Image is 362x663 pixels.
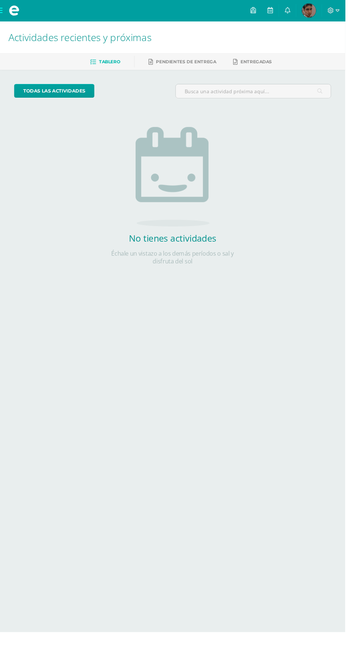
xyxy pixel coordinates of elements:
a: Pendientes de entrega [156,59,227,71]
input: Busca una actividad próxima aquí... [184,88,347,103]
a: Tablero [95,59,126,71]
span: Tablero [104,62,126,67]
p: Échale un vistazo a los demás períodos o sal y disfruta del sol [107,262,255,278]
img: no_activities.png [142,133,220,238]
a: todas las Actividades [15,88,99,102]
span: Actividades recientes y próximas [9,32,159,46]
h2: No tienes actividades [107,243,255,256]
span: Entregadas [252,62,285,67]
a: Entregadas [245,59,285,71]
img: 9f0756336bf76ef3afc8cadeb96d1fce.png [317,4,331,18]
span: Pendientes de entrega [164,62,227,67]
